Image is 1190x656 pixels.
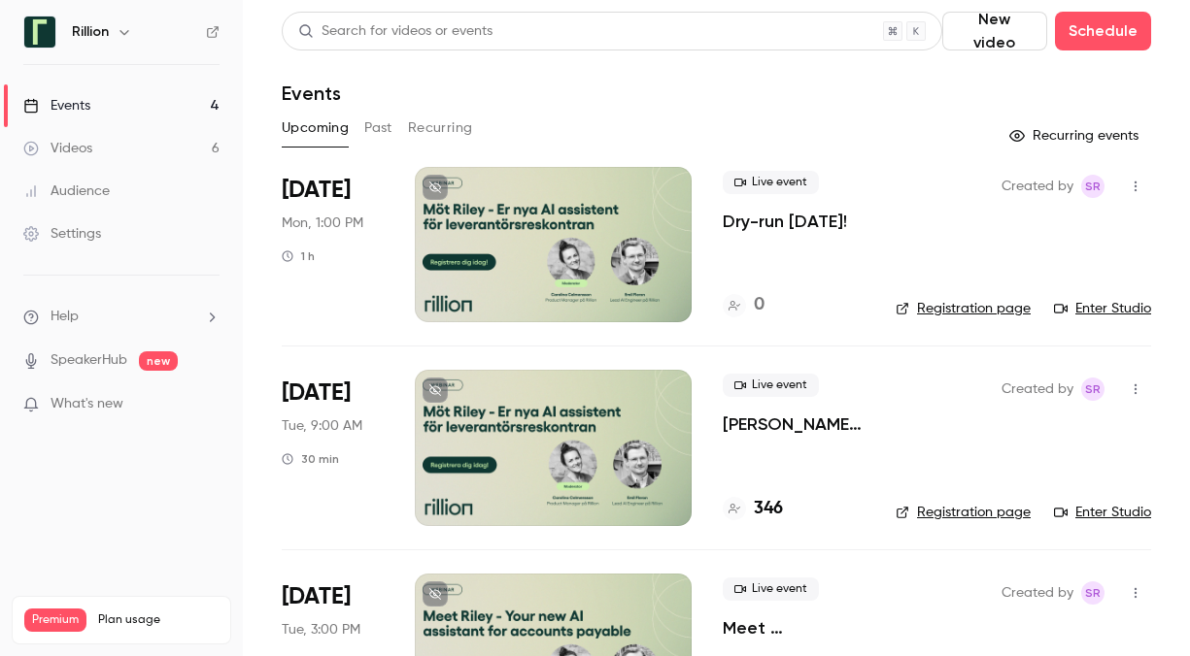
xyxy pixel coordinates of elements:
[24,608,86,632] span: Premium
[1081,377,1105,401] span: Sofie Rönngård
[282,451,339,467] div: 30 min
[723,292,765,318] a: 0
[723,412,865,436] a: [PERSON_NAME] nya AI assistent för leverantörsreskontran
[139,351,178,371] span: new
[723,496,783,522] a: 346
[1085,175,1101,198] span: SR
[1002,175,1073,198] span: Created by
[1001,120,1151,151] button: Recurring events
[1002,377,1073,401] span: Created by
[723,171,819,194] span: Live event
[942,12,1047,50] button: New video
[51,307,79,327] span: Help
[723,577,819,601] span: Live event
[1055,12,1151,50] button: Schedule
[723,210,847,233] a: Dry-run [DATE]!
[1054,299,1151,318] a: Enter Studio
[23,224,101,244] div: Settings
[754,292,765,318] h4: 0
[23,139,92,158] div: Videos
[282,377,351,409] span: [DATE]
[282,113,349,144] button: Upcoming
[364,113,392,144] button: Past
[51,350,127,371] a: SpeakerHub
[1081,175,1105,198] span: Sofie Rönngård
[98,612,219,628] span: Plan usage
[896,503,1031,522] a: Registration page
[1081,581,1105,605] span: Sofie Rönngård
[282,175,351,206] span: [DATE]
[282,213,363,233] span: Mon, 1:00 PM
[1085,377,1101,401] span: SR
[23,96,90,115] div: Events
[1085,581,1101,605] span: SR
[754,496,783,522] h4: 346
[72,22,109,42] h6: Rillion
[408,113,473,144] button: Recurring
[896,299,1031,318] a: Registration page
[51,394,123,414] span: What's new
[1002,581,1073,605] span: Created by
[282,248,315,264] div: 1 h
[298,21,493,42] div: Search for videos or events
[23,307,220,327] li: help-dropdown-opener
[282,416,362,436] span: Tue, 9:00 AM
[282,167,384,322] div: Sep 15 Mon, 1:00 PM (Europe/Stockholm)
[282,82,341,105] h1: Events
[282,620,360,640] span: Tue, 3:00 PM
[282,581,351,612] span: [DATE]
[24,16,55,48] img: Rillion
[23,181,110,201] div: Audience
[1054,503,1151,522] a: Enter Studio
[723,374,819,397] span: Live event
[723,616,865,640] a: Meet [PERSON_NAME] - Your new AI Assistant for Accounts Payable
[282,370,384,525] div: Sep 16 Tue, 9:00 AM (Europe/Stockholm)
[196,396,220,413] iframe: Noticeable Trigger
